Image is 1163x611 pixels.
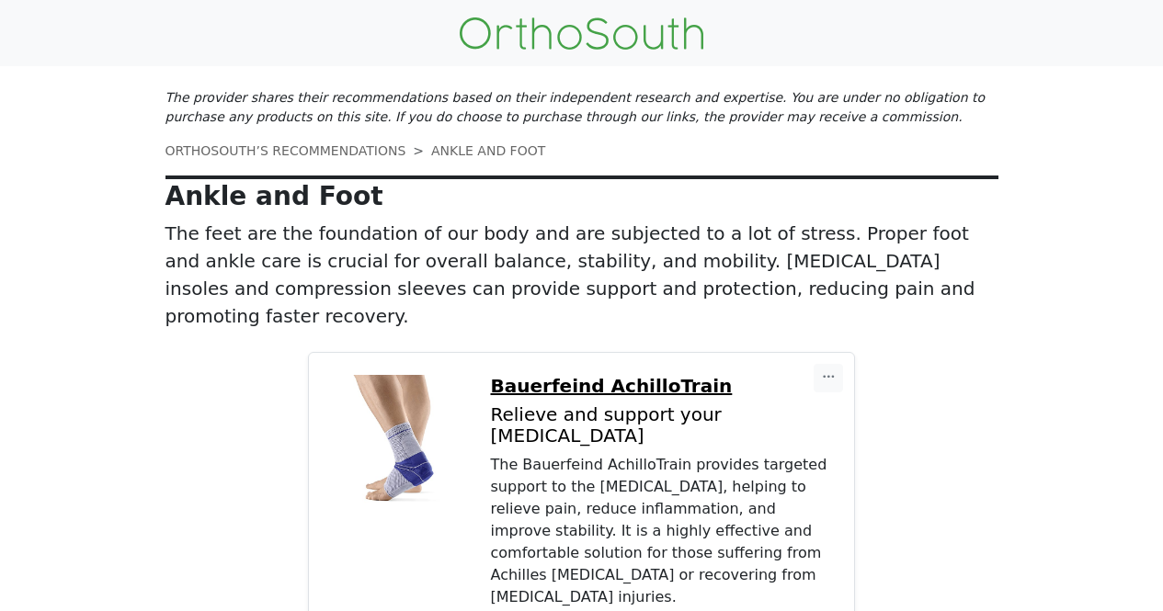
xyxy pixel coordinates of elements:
[331,375,469,513] img: Bauerfeind AchilloTrain
[165,143,406,158] a: ORTHOSOUTH’S RECOMMENDATIONS
[491,454,833,608] div: The Bauerfeind AchilloTrain provides targeted support to the [MEDICAL_DATA], helping to relieve p...
[460,17,703,50] img: OrthoSouth
[165,220,998,330] p: The feet are the foundation of our body and are subjected to a lot of stress. Proper foot and ank...
[491,404,833,447] p: Relieve and support your [MEDICAL_DATA]
[165,88,998,127] p: The provider shares their recommendations based on their independent research and expertise. You ...
[165,181,998,212] p: Ankle and Foot
[405,141,545,161] li: ANKLE AND FOOT
[491,375,833,397] a: Bauerfeind AchilloTrain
